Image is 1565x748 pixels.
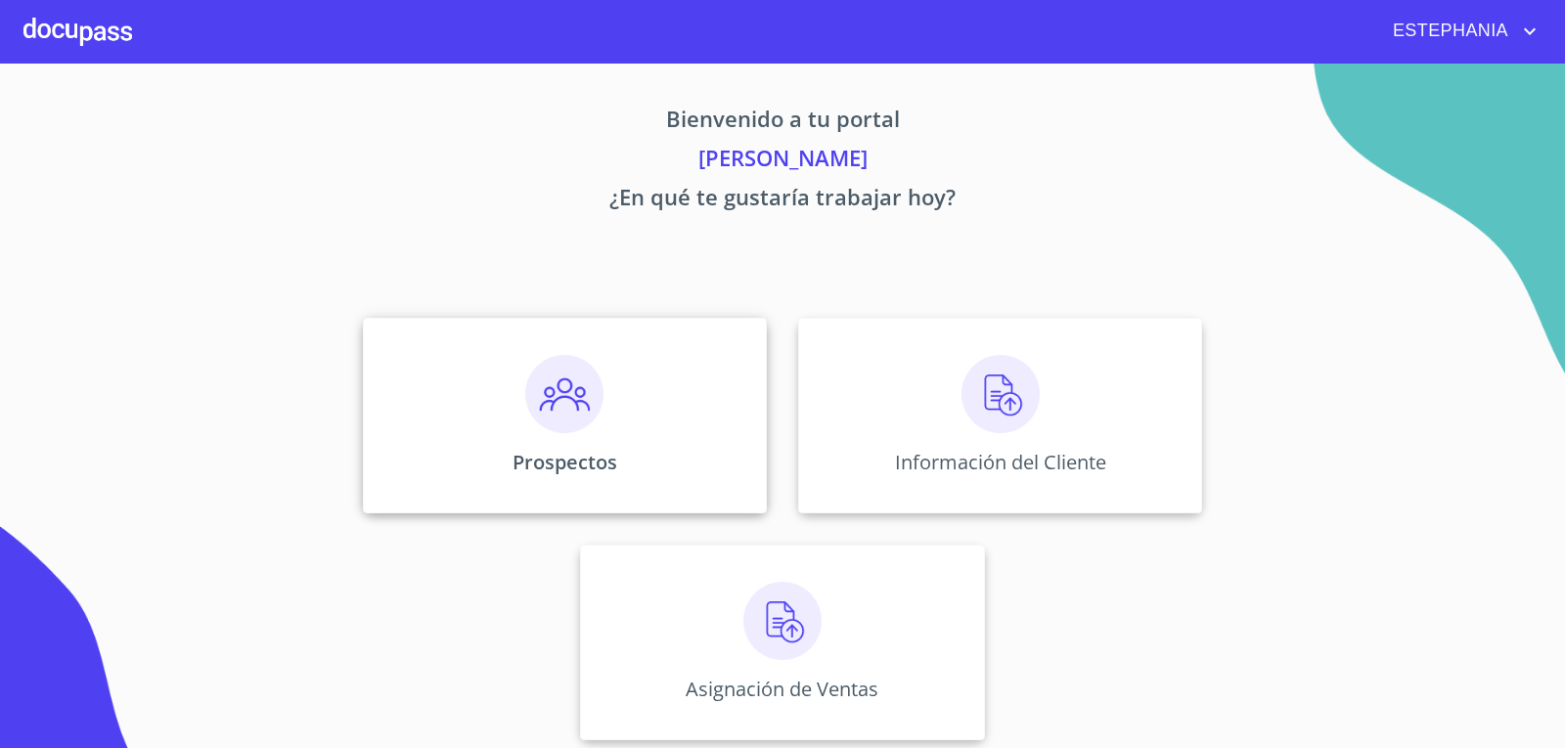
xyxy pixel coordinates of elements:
[961,355,1040,433] img: carga.png
[686,676,878,702] p: Asignación de Ventas
[180,103,1385,142] p: Bienvenido a tu portal
[1378,16,1542,47] button: account of current user
[525,355,604,433] img: prospectos.png
[1378,16,1518,47] span: ESTEPHANIA
[513,449,617,475] p: Prospectos
[743,582,822,660] img: carga.png
[895,449,1106,475] p: Información del Cliente
[180,181,1385,220] p: ¿En qué te gustaría trabajar hoy?
[180,142,1385,181] p: [PERSON_NAME]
